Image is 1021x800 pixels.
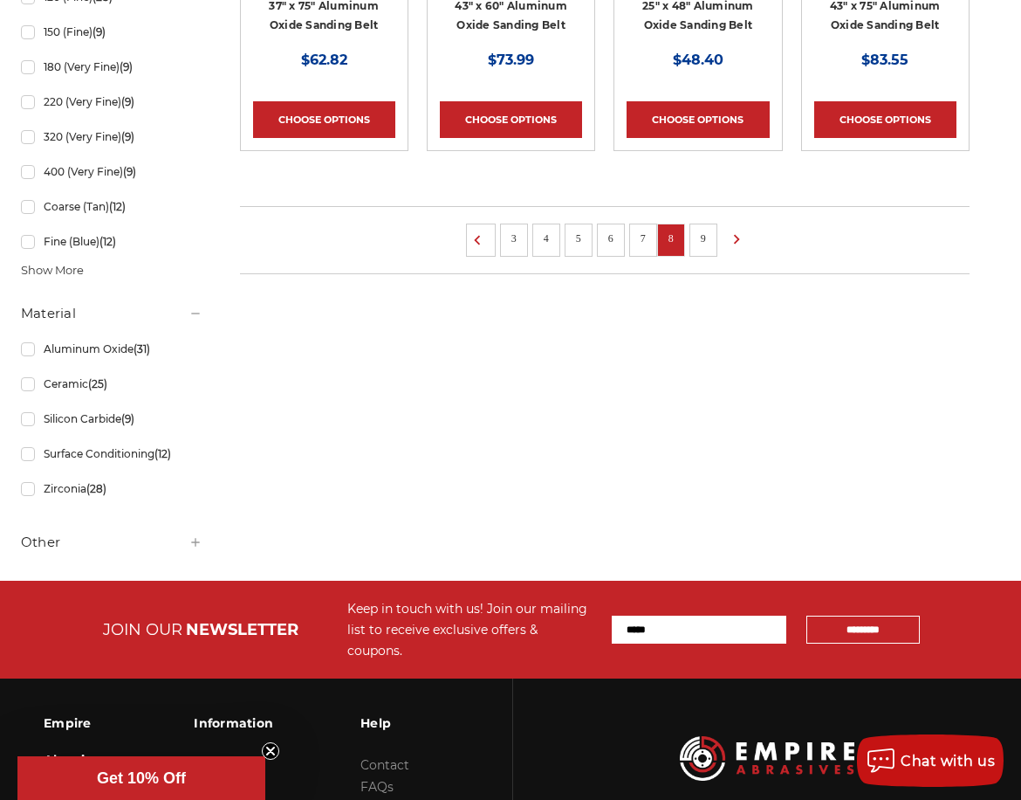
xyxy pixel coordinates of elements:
span: (9) [93,25,106,38]
a: Coarse (Tan) [21,191,202,222]
h3: Help [360,705,415,741]
a: FAQs [360,779,394,795]
div: Get 10% OffClose teaser [17,756,265,800]
a: 9 [695,229,712,248]
span: (9) [120,60,133,73]
span: (9) [121,95,134,108]
a: Silicon Carbide [21,403,202,434]
span: $62.82 [301,52,347,68]
span: $73.99 [488,52,534,68]
span: NEWSLETTER [186,620,298,639]
a: Choose Options [440,101,582,138]
a: Zirconia [21,473,202,504]
span: (12) [154,447,171,460]
a: Aluminum Oxide [21,334,202,364]
button: Chat with us [857,734,1004,787]
a: 4 [538,229,555,248]
a: 5 [570,229,587,248]
a: 7 [634,229,652,248]
a: 320 (Very Fine) [21,121,202,152]
span: (12) [109,200,126,213]
a: 3 [505,229,523,248]
span: (31) [134,342,150,355]
a: 180 (Very Fine) [21,52,202,82]
span: JOIN OUR [103,620,182,639]
span: (28) [86,482,106,495]
h5: Other [21,532,202,553]
h3: Information [194,705,273,741]
span: Get 10% Off [97,769,186,787]
a: Contact [360,757,409,773]
a: 220 (Very Fine) [21,86,202,117]
span: (25) [88,377,107,390]
a: Choose Options [253,101,395,138]
span: (9) [121,130,134,143]
span: (12) [99,235,116,248]
a: Choose Options [627,101,769,138]
h3: Empire Abrasives [44,705,106,778]
span: Chat with us [901,753,995,769]
a: Surface Conditioning [21,438,202,469]
span: (9) [123,165,136,178]
a: Fine (Blue) [21,226,202,257]
a: 150 (Fine) [21,17,202,47]
img: Empire Abrasives Logo Image [680,736,854,781]
span: Show More [21,262,84,279]
h5: Material [21,303,202,324]
a: 8 [662,229,680,248]
button: Close teaser [262,742,279,760]
span: $83.55 [861,52,908,68]
div: Keep in touch with us! Join our mailing list to receive exclusive offers & coupons. [347,598,594,661]
a: Ceramic [21,369,202,399]
a: Choose Options [814,101,956,138]
span: $48.40 [673,52,723,68]
a: 400 (Very Fine) [21,156,202,187]
a: 6 [602,229,620,248]
span: (9) [121,412,134,425]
